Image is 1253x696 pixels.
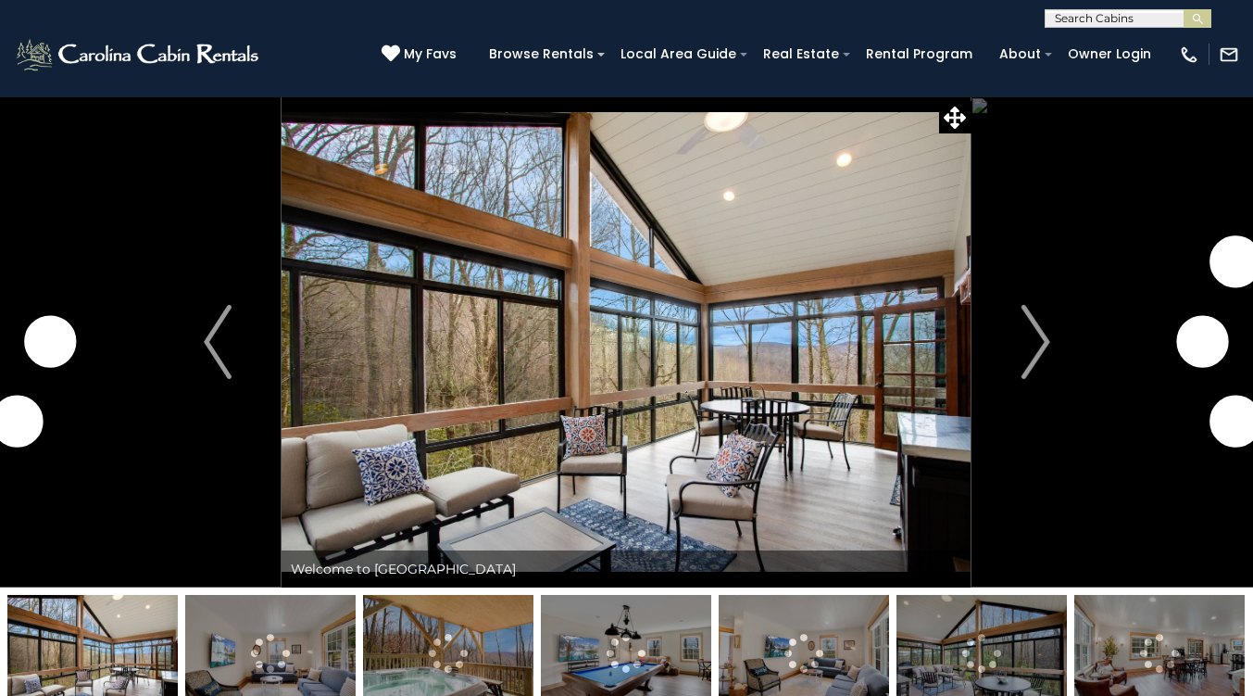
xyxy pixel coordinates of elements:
span: My Favs [404,44,457,64]
div: Welcome to [GEOGRAPHIC_DATA] [282,550,971,588]
img: mail-regular-white.png [1219,44,1239,65]
a: Real Estate [754,40,848,69]
img: White-1-2.png [14,36,264,73]
img: phone-regular-white.png [1179,44,1199,65]
img: arrow [1021,305,1049,379]
img: arrow [204,305,232,379]
a: Browse Rentals [480,40,603,69]
a: About [990,40,1050,69]
button: Previous [154,96,282,588]
button: Next [971,96,1100,588]
a: My Favs [382,44,461,65]
a: Owner Login [1059,40,1160,69]
a: Rental Program [857,40,982,69]
a: Local Area Guide [611,40,746,69]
